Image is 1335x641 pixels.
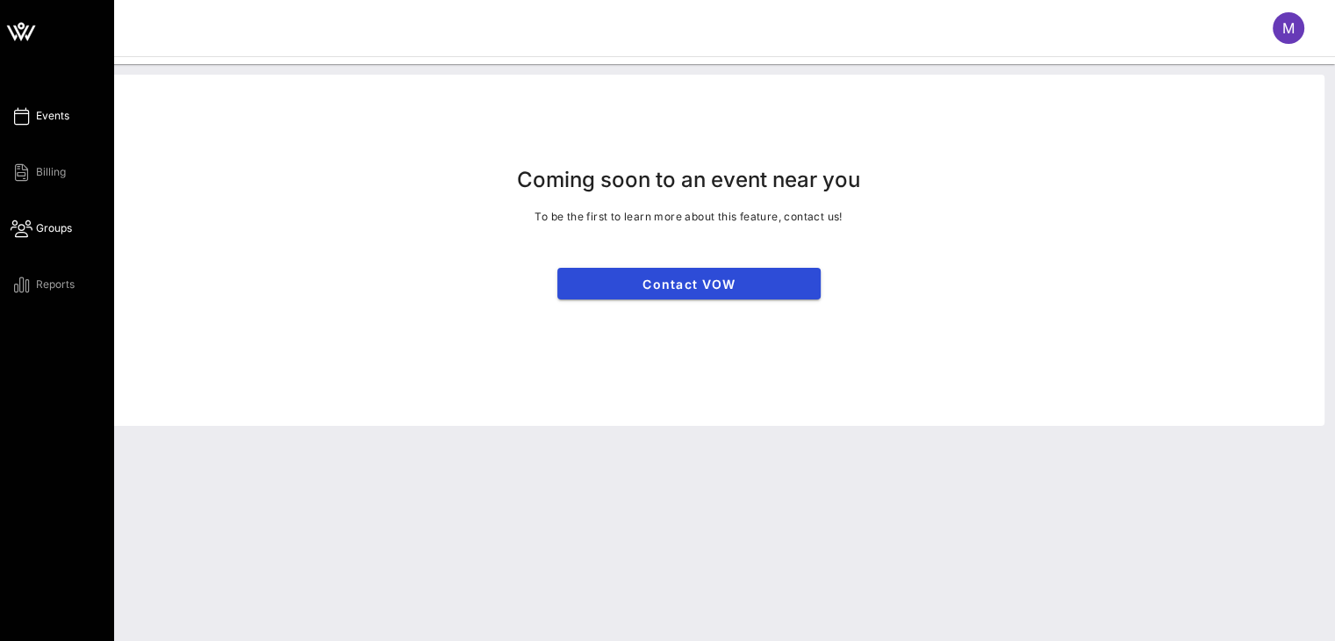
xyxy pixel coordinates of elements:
p: To be the first to learn more about this feature, contact us! [535,208,842,226]
span: Billing [36,164,66,180]
span: Contact VOW [571,277,807,292]
a: Events [11,105,69,126]
div: M [1273,12,1304,44]
a: Groups [11,218,72,239]
a: Contact VOW [557,268,821,299]
a: Reports [11,274,75,295]
span: M [1282,19,1295,37]
span: Reports [36,277,75,292]
span: Groups [36,220,72,236]
a: Billing [11,162,66,183]
span: Events [36,108,69,124]
p: Coming soon to an event near you [517,166,860,194]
